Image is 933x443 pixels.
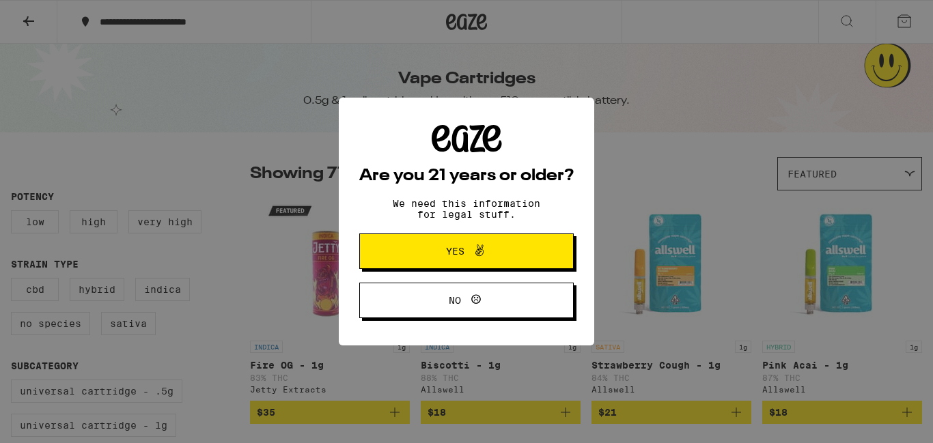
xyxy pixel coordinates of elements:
[359,233,574,269] button: Yes
[449,296,461,305] span: No
[359,283,574,318] button: No
[381,198,552,220] p: We need this information for legal stuff.
[446,246,464,256] span: Yes
[359,168,574,184] h2: Are you 21 years or older?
